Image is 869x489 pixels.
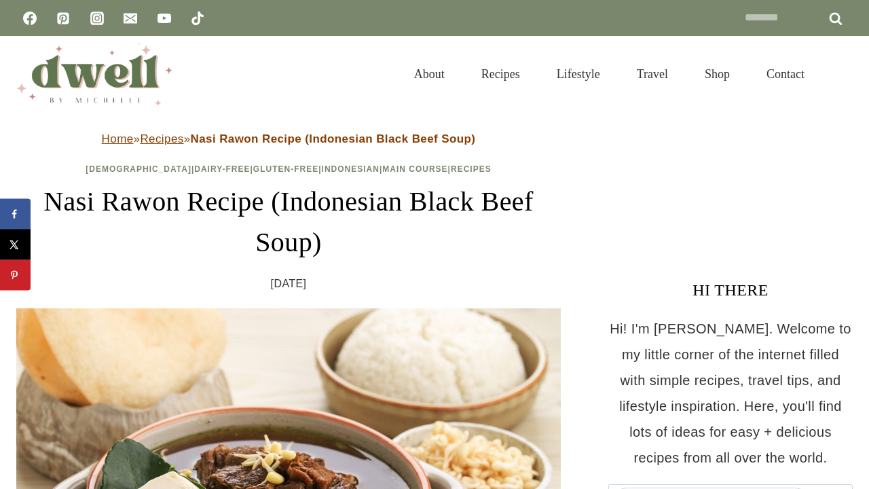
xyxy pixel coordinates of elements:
span: | | | | | [86,164,491,174]
time: [DATE] [271,274,307,294]
nav: Primary Navigation [396,50,823,98]
a: Indonesian [322,164,380,174]
a: Pinterest [50,5,77,32]
span: » » [102,132,476,145]
h1: Nasi Rawon Recipe (Indonesian Black Beef Soup) [16,181,561,263]
a: Travel [618,50,686,98]
a: Main Course [382,164,447,174]
a: Home [102,132,134,145]
a: Gluten-Free [253,164,318,174]
a: [DEMOGRAPHIC_DATA] [86,164,191,174]
a: Facebook [16,5,43,32]
a: Shop [686,50,748,98]
a: TikTok [184,5,211,32]
a: Recipes [463,50,538,98]
p: Hi! I'm [PERSON_NAME]. Welcome to my little corner of the internet filled with simple recipes, tr... [608,316,853,471]
a: YouTube [151,5,178,32]
a: Contact [748,50,823,98]
a: Recipes [451,164,492,174]
h3: HI THERE [608,278,853,302]
a: Email [117,5,144,32]
a: About [396,50,463,98]
strong: Nasi Rawon Recipe (Indonesian Black Beef Soup) [191,132,476,145]
a: Dairy-Free [194,164,250,174]
a: Lifestyle [538,50,618,98]
a: Recipes [140,132,183,145]
img: DWELL by michelle [16,43,172,105]
a: Instagram [84,5,111,32]
button: View Search Form [830,62,853,86]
